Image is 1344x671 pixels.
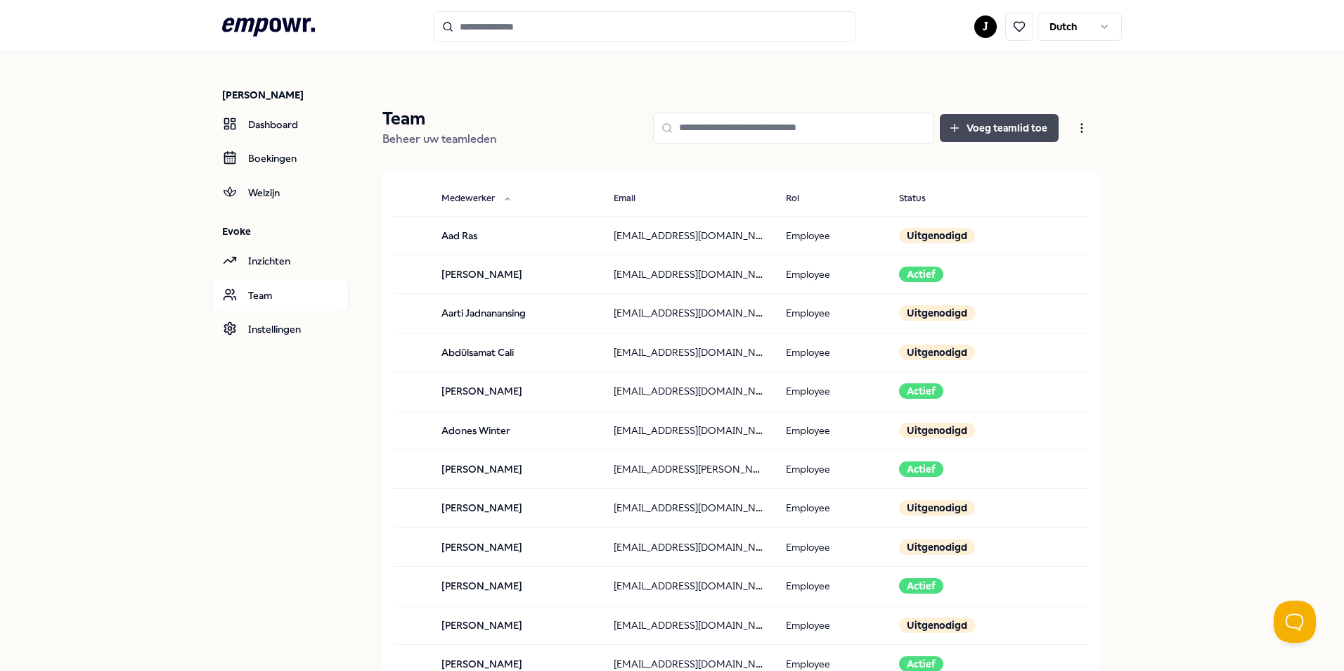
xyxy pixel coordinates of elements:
td: [PERSON_NAME] [430,567,602,606]
div: Actief [899,461,943,477]
td: Aad Ras [430,216,602,255]
td: Employee [775,567,889,606]
td: Employee [775,255,889,293]
td: [PERSON_NAME] [430,528,602,566]
div: Actief [899,383,943,399]
div: Uitgenodigd [899,228,975,243]
span: Beheer uw teamleden [382,132,497,146]
td: [EMAIL_ADDRESS][DOMAIN_NAME] [602,294,775,333]
td: [EMAIL_ADDRESS][DOMAIN_NAME] [602,489,775,528]
td: [EMAIL_ADDRESS][DOMAIN_NAME] [602,255,775,293]
a: Welzijn [211,176,349,210]
iframe: Help Scout Beacon - Open [1274,601,1316,643]
td: [EMAIL_ADDRESS][DOMAIN_NAME] [602,528,775,566]
div: Actief [899,267,943,282]
input: Search for products, categories or subcategories [434,11,855,42]
td: Employee [775,489,889,528]
button: Email [602,185,664,213]
td: Employee [775,528,889,566]
td: Employee [775,372,889,411]
button: Voeg teamlid toe [940,114,1059,142]
td: [EMAIL_ADDRESS][DOMAIN_NAME] [602,372,775,411]
button: Open menu [1064,114,1099,142]
td: [PERSON_NAME] [430,372,602,411]
td: Employee [775,294,889,333]
td: [PERSON_NAME] [430,489,602,528]
td: Employee [775,449,889,488]
td: [EMAIL_ADDRESS][DOMAIN_NAME] [602,567,775,606]
div: Uitgenodigd [899,345,975,360]
div: Uitgenodigd [899,500,975,516]
a: Team [211,279,349,312]
p: Evoke [222,224,349,238]
td: [EMAIL_ADDRESS][PERSON_NAME][DOMAIN_NAME] [602,449,775,488]
button: J [974,15,997,38]
p: [PERSON_NAME] [222,88,349,102]
td: [PERSON_NAME] [430,255,602,293]
button: Status [888,185,954,213]
td: [EMAIL_ADDRESS][DOMAIN_NAME] [602,333,775,371]
div: Uitgenodigd [899,539,975,555]
div: Uitgenodigd [899,305,975,321]
td: Employee [775,411,889,449]
td: Employee [775,216,889,255]
td: Abdülsamat Cali [430,333,602,371]
p: Team [382,108,497,130]
td: Adones Winter [430,411,602,449]
button: Medewerker [430,185,523,213]
a: Inzichten [211,244,349,278]
button: Rol [775,185,827,213]
div: Uitgenodigd [899,423,975,438]
td: Aarti Jadnanansing [430,294,602,333]
td: [EMAIL_ADDRESS][DOMAIN_NAME] [602,411,775,449]
td: [PERSON_NAME] [430,449,602,488]
div: Actief [899,578,943,594]
a: Dashboard [211,108,349,141]
a: Instellingen [211,312,349,346]
td: [EMAIL_ADDRESS][DOMAIN_NAME] [602,216,775,255]
td: Employee [775,333,889,371]
a: Boekingen [211,141,349,175]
